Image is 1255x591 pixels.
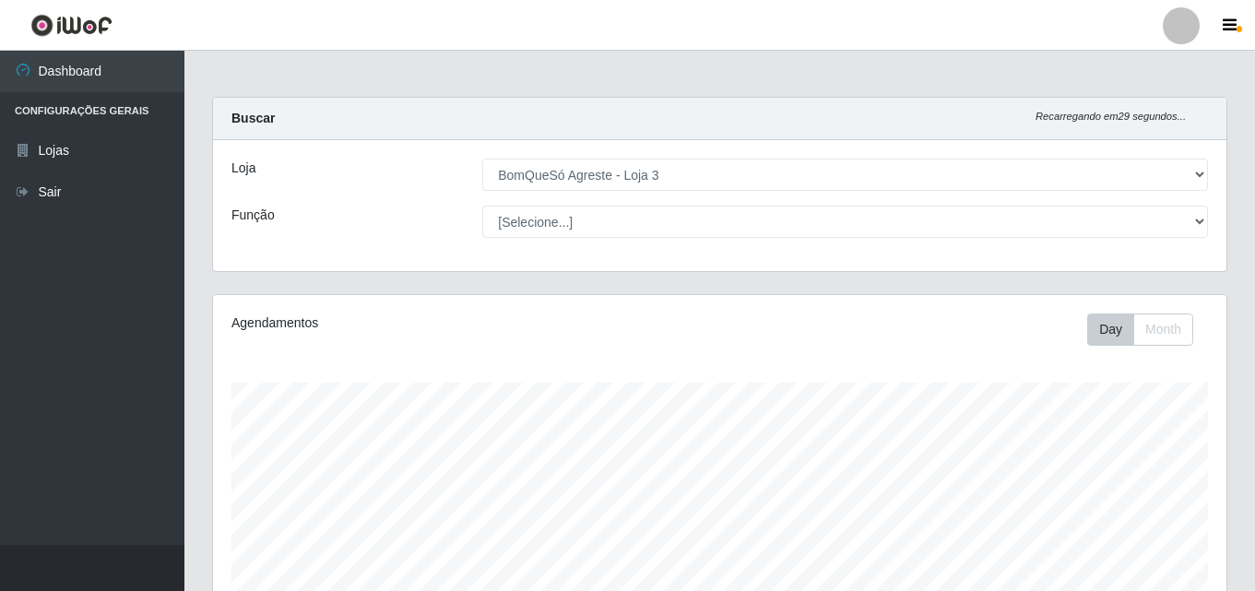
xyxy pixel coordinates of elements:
[30,14,112,37] img: CoreUI Logo
[231,206,275,225] label: Função
[1087,313,1208,346] div: Toolbar with button groups
[231,313,622,333] div: Agendamentos
[1087,313,1134,346] button: Day
[1036,111,1186,122] i: Recarregando em 29 segundos...
[1133,313,1193,346] button: Month
[231,159,255,178] label: Loja
[231,111,275,125] strong: Buscar
[1087,313,1193,346] div: First group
